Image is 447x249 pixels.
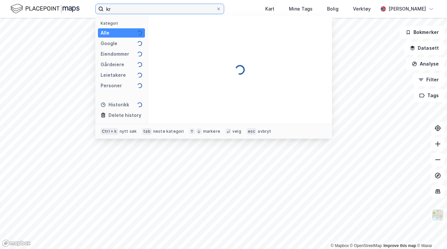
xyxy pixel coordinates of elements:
iframe: Chat Widget [414,217,447,249]
img: spinner.a6d8c91a73a9ac5275cf975e30b51cfb.svg [137,51,142,57]
div: Mine Tags [289,5,313,13]
div: velg [232,129,241,134]
button: Analyse [406,57,444,70]
button: Filter [413,73,444,86]
div: Historikk [101,101,129,109]
img: Z [432,209,444,221]
div: Verktøy [353,5,371,13]
div: nytt søk [120,129,137,134]
div: markere [203,129,220,134]
button: Tags [414,89,444,102]
a: Improve this map [384,243,416,248]
img: spinner.a6d8c91a73a9ac5275cf975e30b51cfb.svg [137,83,142,88]
div: Eiendommer [101,50,129,58]
img: spinner.a6d8c91a73a9ac5275cf975e30b51cfb.svg [137,62,142,67]
button: Datasett [404,41,444,55]
div: Bolig [327,5,339,13]
div: Gårdeiere [101,61,124,69]
input: Søk på adresse, matrikkel, gårdeiere, leietakere eller personer [104,4,216,14]
div: esc [247,128,257,135]
div: Alle [101,29,109,37]
img: spinner.a6d8c91a73a9ac5275cf975e30b51cfb.svg [137,72,142,78]
div: Kategori [101,21,145,26]
a: Mapbox homepage [2,239,31,247]
img: spinner.a6d8c91a73a9ac5275cf975e30b51cfb.svg [235,65,245,75]
div: Google [101,40,117,47]
img: spinner.a6d8c91a73a9ac5275cf975e30b51cfb.svg [137,30,142,36]
div: Delete history [108,111,141,119]
img: spinner.a6d8c91a73a9ac5275cf975e30b51cfb.svg [137,41,142,46]
div: tab [142,128,152,135]
div: [PERSON_NAME] [388,5,426,13]
div: Ctrl + k [101,128,118,135]
a: Mapbox [331,243,349,248]
div: Leietakere [101,71,126,79]
div: Kart [265,5,274,13]
img: logo.f888ab2527a4732fd821a326f86c7f29.svg [11,3,80,14]
img: spinner.a6d8c91a73a9ac5275cf975e30b51cfb.svg [137,102,142,107]
div: neste kategori [153,129,184,134]
div: Personer [101,82,122,90]
div: avbryt [258,129,271,134]
a: OpenStreetMap [350,243,382,248]
button: Bokmerker [400,26,444,39]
